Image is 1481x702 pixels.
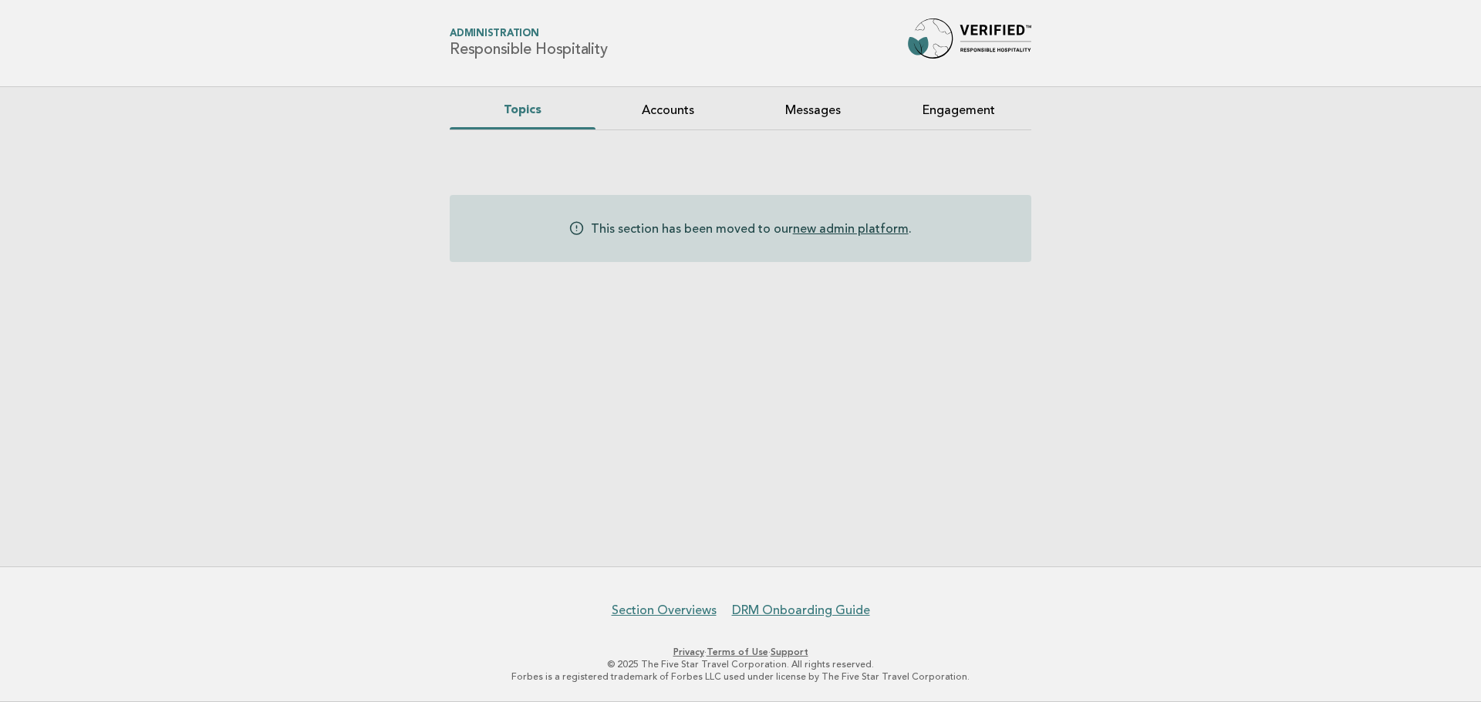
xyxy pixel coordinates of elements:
p: © 2025 The Five Star Travel Corporation. All rights reserved. [268,658,1213,670]
a: Messages [740,99,886,129]
a: new admin platform [793,221,909,237]
a: Support [771,647,808,657]
img: Forbes Travel Guide [908,18,1031,68]
a: Engagement [886,99,1032,129]
a: DRM Onboarding Guide [732,603,870,618]
a: Accounts [595,99,741,129]
a: Privacy [673,647,704,657]
a: Topics [450,99,595,129]
p: · · [268,646,1213,658]
h1: Responsible Hospitality [450,29,607,58]
a: Terms of Use [707,647,768,657]
a: Section Overviews [612,603,717,618]
p: Forbes is a registered trademark of Forbes LLC used under license by The Five Star Travel Corpora... [268,670,1213,683]
p: This section has been moved to our . [591,220,912,237]
span: Administration [450,29,607,39]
